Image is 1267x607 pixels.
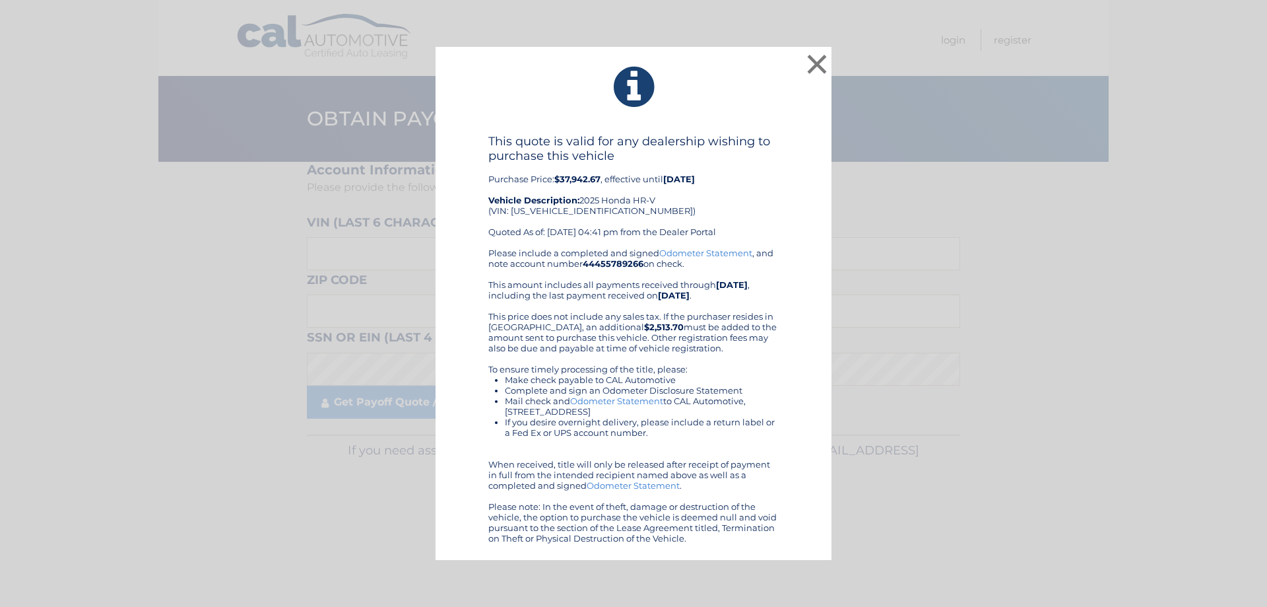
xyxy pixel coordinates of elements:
[644,322,684,332] b: $2,513.70
[488,248,779,544] div: Please include a completed and signed , and note account number on check. This amount includes al...
[505,375,779,385] li: Make check payable to CAL Automotive
[505,417,779,438] li: If you desire overnight delivery, please include a return label or a Fed Ex or UPS account number.
[488,134,779,248] div: Purchase Price: , effective until 2025 Honda HR-V (VIN: [US_VEHICLE_IDENTIFICATION_NUMBER]) Quote...
[505,385,779,396] li: Complete and sign an Odometer Disclosure Statement
[570,396,663,406] a: Odometer Statement
[659,248,752,258] a: Odometer Statement
[488,134,779,163] h4: This quote is valid for any dealership wishing to purchase this vehicle
[488,195,579,205] strong: Vehicle Description:
[583,258,643,269] b: 44455789266
[658,290,690,301] b: [DATE]
[505,396,779,417] li: Mail check and to CAL Automotive, [STREET_ADDRESS]
[663,174,695,184] b: [DATE]
[804,51,830,77] button: ×
[716,279,748,290] b: [DATE]
[587,480,680,491] a: Odometer Statement
[554,174,601,184] b: $37,942.67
